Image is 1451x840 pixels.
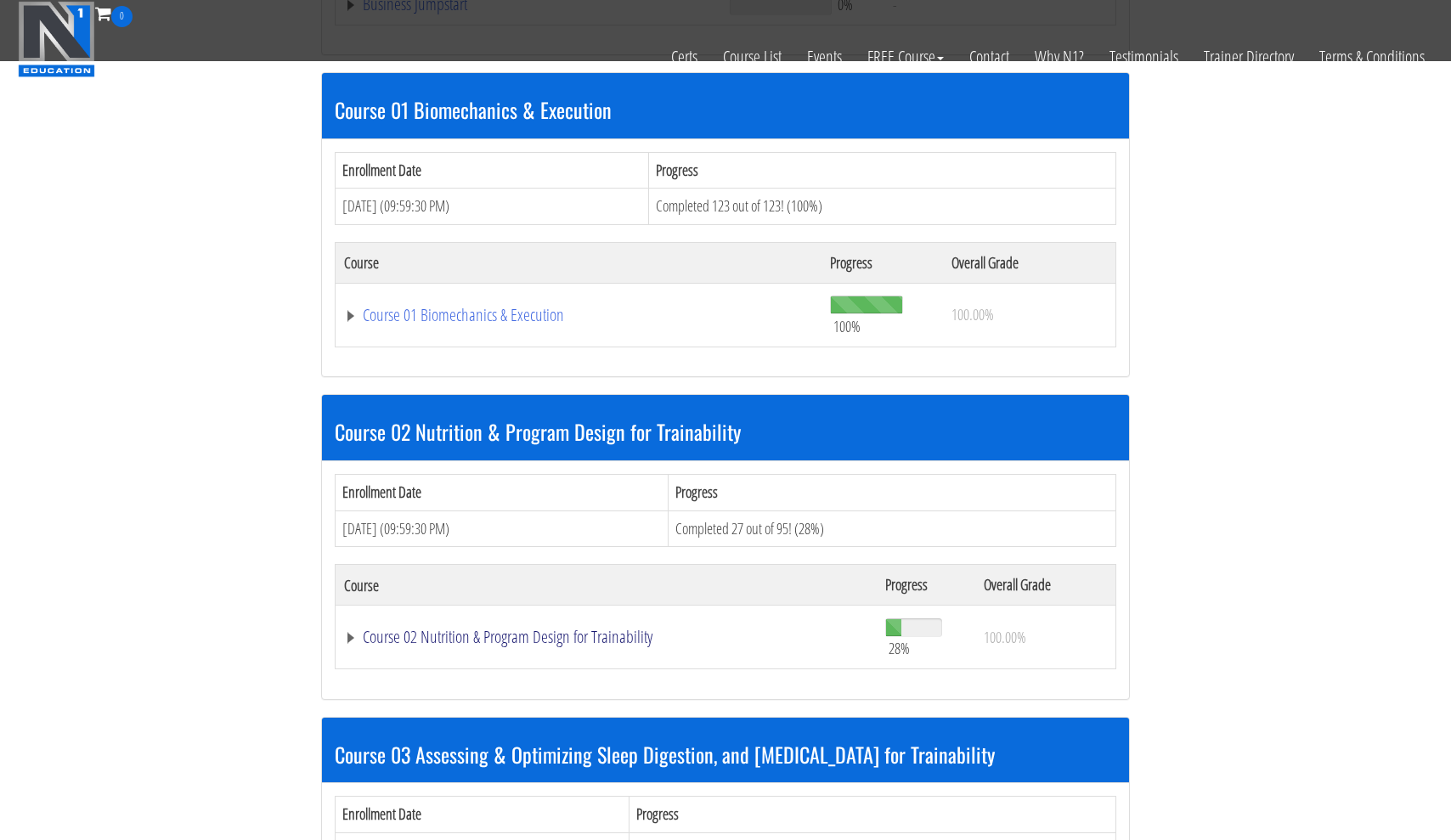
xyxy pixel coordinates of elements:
[1191,27,1307,87] a: Trainer Directory
[95,2,133,25] a: 0
[669,474,1116,510] th: Progress
[111,6,133,27] span: 0
[344,307,813,324] a: Course 01 Biomechanics & Execution
[335,420,1116,443] h3: Course 02 Nutrition & Program Design for Trainability
[877,565,975,606] th: Progress
[821,242,943,283] th: Progress
[1022,27,1097,87] a: Why N1?
[658,27,710,87] a: Certs
[336,510,669,547] td: [DATE] (09:59:30 PM)
[710,27,794,87] a: Course List
[336,565,877,606] th: Course
[1307,27,1437,87] a: Terms & Conditions
[943,242,1116,283] th: Overall Grade
[943,283,1116,347] td: 100.00%
[975,606,1115,669] td: 100.00%
[336,474,669,510] th: Enrollment Date
[336,797,630,833] th: Enrollment Date
[975,565,1115,606] th: Overall Grade
[957,27,1022,87] a: Contact
[336,242,821,283] th: Course
[889,639,910,657] span: 28%
[629,797,1115,833] th: Progress
[335,99,1116,121] h3: Course 01 Biomechanics & Execution
[344,629,868,646] a: Course 02 Nutrition & Program Design for Trainability
[833,317,861,335] span: 100%
[336,189,649,225] td: [DATE] (09:59:30 PM)
[335,743,1116,765] h3: Course 03 Assessing & Optimizing Sleep Digestion, and [MEDICAL_DATA] for Trainability
[336,152,649,189] th: Enrollment Date
[669,510,1116,547] td: Completed 27 out of 95! (28%)
[794,27,855,87] a: Events
[649,152,1116,189] th: Progress
[855,27,957,87] a: FREE Course
[18,1,95,77] img: n1-education
[649,189,1116,225] td: Completed 123 out of 123! (100%)
[1097,27,1191,87] a: Testimonials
